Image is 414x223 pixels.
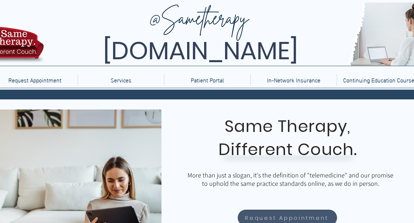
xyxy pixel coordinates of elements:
span: [DOMAIN_NAME] [103,34,298,68]
p: In-Network Insurance [263,74,324,86]
p: Patient Portal [187,74,228,86]
a: Patient Portal [164,74,250,86]
span: Request Appointment [245,214,328,222]
span: Different Couch. [219,138,357,161]
p: Request Appointment [5,74,65,86]
p: More than just a slogan, it's the definition of "telemedicine" and our promise to uphold the same... [186,171,395,188]
div: Services [78,74,164,86]
p: Services [107,74,135,86]
span: Same Therapy, [225,115,351,138]
a: In-Network Insurance [250,74,337,86]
